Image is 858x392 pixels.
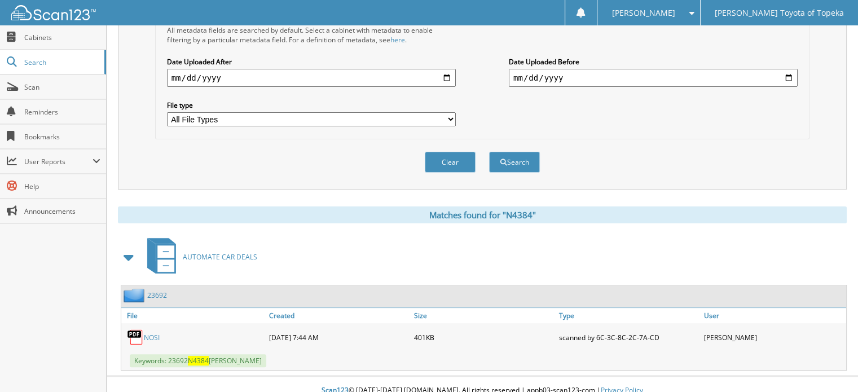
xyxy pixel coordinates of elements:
button: Search [489,152,540,173]
input: end [509,69,798,87]
span: N4384 [188,356,209,365]
span: Help [24,182,100,191]
span: Scan [24,82,100,92]
label: Date Uploaded After [167,57,456,67]
span: Search [24,58,99,67]
input: start [167,69,456,87]
label: File type [167,100,456,110]
span: Reminders [24,107,100,117]
div: All metadata fields are searched by default. Select a cabinet with metadata to enable filtering b... [167,25,456,45]
div: [PERSON_NAME] [701,326,846,349]
a: Type [556,308,701,323]
span: [PERSON_NAME] Toyota of Topeka [715,10,844,16]
div: [DATE] 7:44 AM [266,326,411,349]
span: Bookmarks [24,132,100,142]
a: NOSI [144,333,160,342]
span: Cabinets [24,33,100,42]
img: folder2.png [124,288,147,302]
a: Created [266,308,411,323]
button: Clear [425,152,476,173]
span: [PERSON_NAME] [611,10,675,16]
a: AUTOMATE CAR DEALS [140,235,257,279]
span: Announcements [24,206,100,216]
span: User Reports [24,157,93,166]
a: here [390,35,405,45]
img: PDF.png [127,329,144,346]
div: 401KB [411,326,556,349]
span: Keywords: 23692 [PERSON_NAME] [130,354,266,367]
a: File [121,308,266,323]
span: AUTOMATE CAR DEALS [183,252,257,262]
label: Date Uploaded Before [509,57,798,67]
img: scan123-logo-white.svg [11,5,96,20]
a: 23692 [147,290,167,300]
div: Matches found for "N4384" [118,206,847,223]
a: Size [411,308,556,323]
div: scanned by 6C-3C-8C-2C-7A-CD [556,326,701,349]
a: User [701,308,846,323]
